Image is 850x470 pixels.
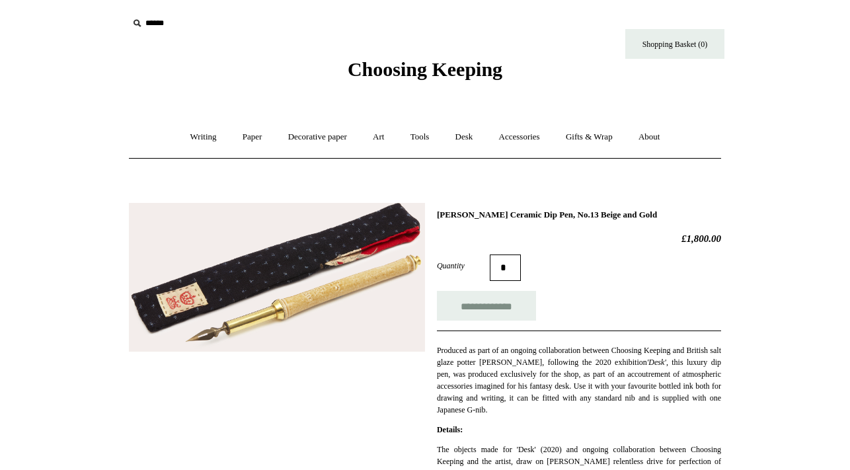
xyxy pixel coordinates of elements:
em: 'Desk' [647,358,666,367]
h1: [PERSON_NAME] Ceramic Dip Pen, No.13 Beige and Gold [437,210,721,220]
h2: £1,800.00 [437,233,721,245]
a: Writing [178,120,229,155]
strong: Details: [437,425,463,434]
a: Desk [444,120,485,155]
label: Quantity [437,260,490,272]
span: Choosing Keeping [348,58,502,80]
a: Choosing Keeping [348,69,502,78]
a: Accessories [487,120,552,155]
a: About [627,120,672,155]
a: Decorative paper [276,120,359,155]
a: Shopping Basket (0) [625,29,724,59]
img: Steve Harrison Ceramic Dip Pen, No.13 Beige and Gold [129,203,425,352]
p: Produced as part of an ongoing collaboration between Choosing Keeping and British salt glaze pott... [437,344,721,416]
a: Tools [399,120,442,155]
a: Paper [231,120,274,155]
a: Gifts & Wrap [554,120,625,155]
a: Art [361,120,396,155]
